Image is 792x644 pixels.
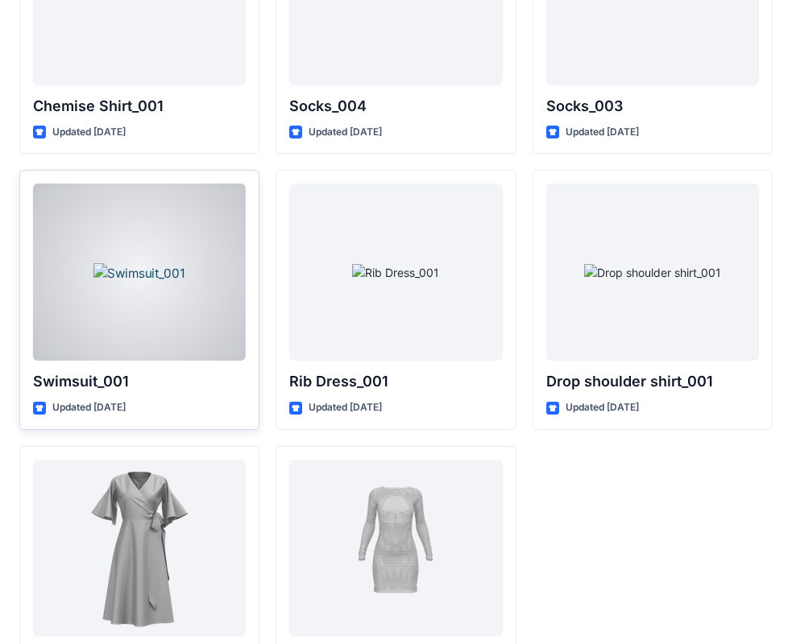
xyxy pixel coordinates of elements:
[546,370,759,393] p: Drop shoulder shirt_001
[33,184,246,361] a: Swimsuit_001
[566,124,639,141] p: Updated [DATE]
[546,184,759,361] a: Drop shoulder shirt_001
[289,370,502,393] p: Rib Dress_001
[289,460,502,637] a: Beach Dress_003
[566,399,639,416] p: Updated [DATE]
[33,370,246,393] p: Swimsuit_001
[33,460,246,637] a: Wrap Dress_002
[52,399,126,416] p: Updated [DATE]
[289,95,502,118] p: Socks_004
[33,95,246,118] p: Chemise Shirt_001
[309,399,382,416] p: Updated [DATE]
[309,124,382,141] p: Updated [DATE]
[289,184,502,361] a: Rib Dress_001
[546,95,759,118] p: Socks_003
[52,124,126,141] p: Updated [DATE]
